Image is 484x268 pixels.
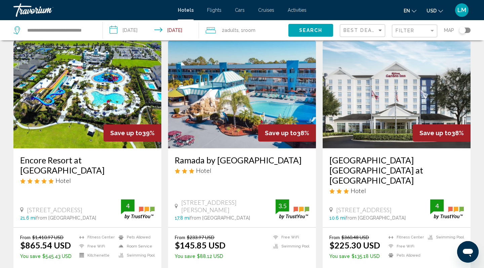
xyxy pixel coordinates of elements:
[299,28,323,33] span: Search
[258,7,274,13] a: Cruises
[329,254,350,259] span: You save
[181,199,276,214] span: [STREET_ADDRESS][PERSON_NAME]
[427,8,437,13] span: USD
[115,253,155,258] li: Swimming Pool
[190,215,250,221] span: from [GEOGRAPHIC_DATA]
[235,7,245,13] a: Cars
[276,202,289,210] div: 3.5
[199,20,288,40] button: Travelers: 2 adults, 0 children
[344,28,383,34] mat-select: Sort by
[175,240,226,250] ins: $145.85 USD
[329,187,464,194] div: 3 star Hotel
[396,28,415,33] span: Filter
[76,253,115,258] li: Kitchenette
[20,215,36,221] span: 21.6 mi
[453,3,471,17] button: User Menu
[288,7,307,13] a: Activities
[276,199,309,219] img: trustyou-badge.svg
[385,243,425,249] li: Free WiFi
[76,234,115,240] li: Fitness Center
[346,215,406,221] span: from [GEOGRAPHIC_DATA]
[392,24,437,38] button: Filter
[168,41,316,148] img: Hotel image
[336,206,392,214] span: [STREET_ADDRESS]
[413,124,471,142] div: 38%
[270,243,309,249] li: Swimming Pool
[430,202,444,210] div: 4
[404,6,416,15] button: Change language
[270,234,309,240] li: Free WiFi
[427,6,443,15] button: Change currency
[419,129,451,137] span: Save up to
[27,206,82,214] span: [STREET_ADDRESS]
[20,155,155,175] a: Encore Resort at [GEOGRAPHIC_DATA]
[225,28,239,33] span: Adults
[265,129,297,137] span: Save up to
[457,241,479,263] iframe: Button to launch messaging window
[178,7,194,13] a: Hotels
[55,177,71,184] span: Hotel
[175,254,195,259] span: You save
[175,254,226,259] p: $88.12 USD
[207,7,221,13] a: Flights
[329,215,346,221] span: 10.6 mi
[329,240,380,250] ins: $225.30 USD
[175,234,185,240] span: From
[243,28,255,33] span: Room
[13,41,161,148] img: Hotel image
[121,199,155,219] img: trustyou-badge.svg
[329,254,380,259] p: $135.18 USD
[329,234,340,240] span: From
[288,24,333,36] button: Search
[104,124,161,142] div: 39%
[115,243,155,249] li: Room Service
[258,124,316,142] div: 38%
[20,254,72,259] p: $545.43 USD
[454,27,471,33] button: Toggle map
[404,8,410,13] span: en
[20,254,41,259] span: You save
[20,240,71,250] ins: $865.54 USD
[239,26,255,35] span: , 1
[175,215,190,221] span: 17.8 mi
[323,41,471,148] img: Hotel image
[115,234,155,240] li: Pets Allowed
[351,187,366,194] span: Hotel
[385,234,425,240] li: Fitness Center
[341,234,369,240] del: $360.48 USD
[20,234,31,240] span: From
[430,199,464,219] img: trustyou-badge.svg
[385,253,425,258] li: Pets Allowed
[187,234,214,240] del: $233.97 USD
[444,26,454,35] span: Map
[329,155,464,185] a: [GEOGRAPHIC_DATA] [GEOGRAPHIC_DATA] at [GEOGRAPHIC_DATA]
[36,215,96,221] span: from [GEOGRAPHIC_DATA]
[32,234,64,240] del: $1,410.97 USD
[20,177,155,184] div: 5 star Hotel
[13,3,171,17] a: Travorium
[196,167,211,174] span: Hotel
[76,243,115,249] li: Free WiFi
[175,167,309,174] div: 3 star Hotel
[121,202,134,210] div: 4
[222,26,239,35] span: 2
[103,20,199,40] button: Check-in date: Aug 29, 2025 Check-out date: Sep 1, 2025
[175,155,309,165] a: Ramada by [GEOGRAPHIC_DATA]
[457,7,466,13] span: LM
[344,28,379,33] span: Best Deals
[425,234,464,240] li: Swimming Pool
[110,129,142,137] span: Save up to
